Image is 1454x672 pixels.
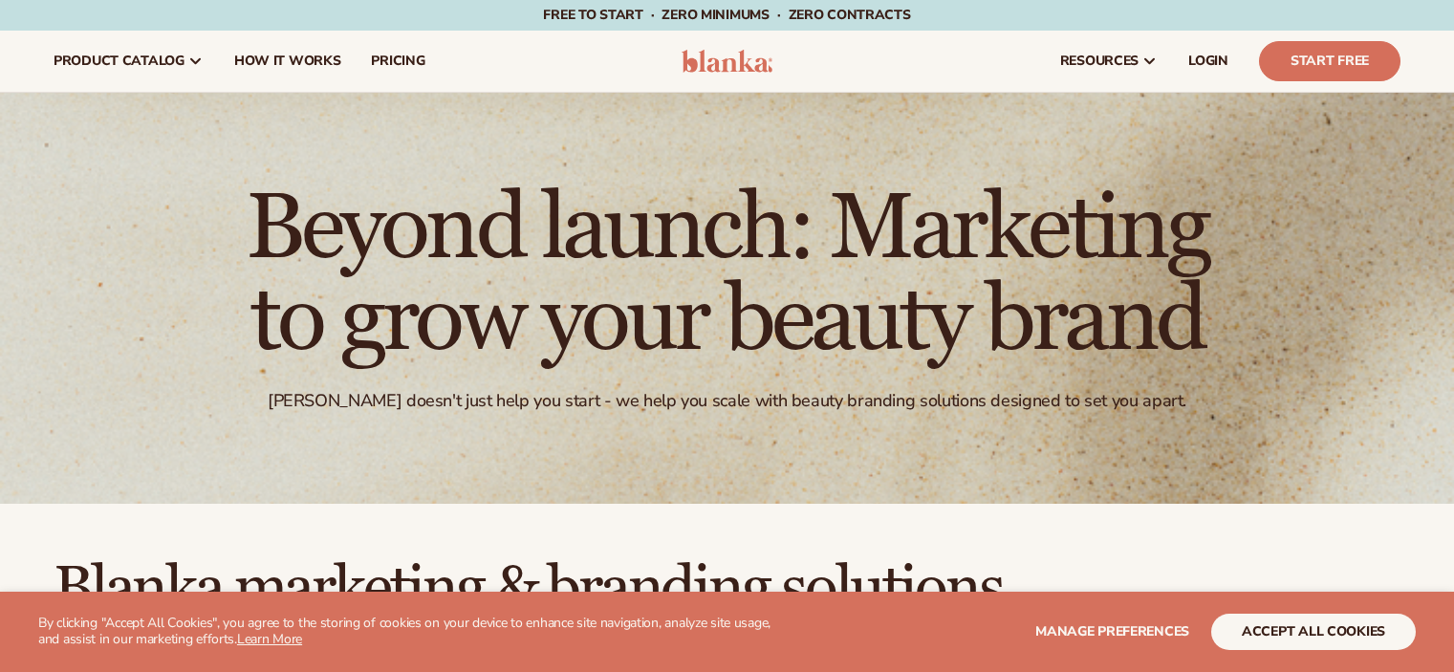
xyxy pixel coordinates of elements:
[1259,41,1400,81] a: Start Free
[38,616,792,648] p: By clicking "Accept All Cookies", you agree to the storing of cookies on your device to enhance s...
[1173,31,1244,92] a: LOGIN
[1035,622,1189,640] span: Manage preferences
[1211,614,1416,650] button: accept all cookies
[234,54,341,69] span: How It Works
[1060,54,1139,69] span: resources
[219,31,357,92] a: How It Works
[38,31,219,92] a: product catalog
[54,54,184,69] span: product catalog
[543,6,910,24] span: Free to start · ZERO minimums · ZERO contracts
[268,390,1186,412] div: [PERSON_NAME] doesn't just help you start - we help you scale with beauty branding solutions desi...
[356,31,440,92] a: pricing
[1035,614,1189,650] button: Manage preferences
[1188,54,1228,69] span: LOGIN
[1045,31,1173,92] a: resources
[371,54,424,69] span: pricing
[682,50,772,73] img: logo
[202,184,1253,367] h1: Beyond launch: Marketing to grow your beauty brand
[237,630,302,648] a: Learn More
